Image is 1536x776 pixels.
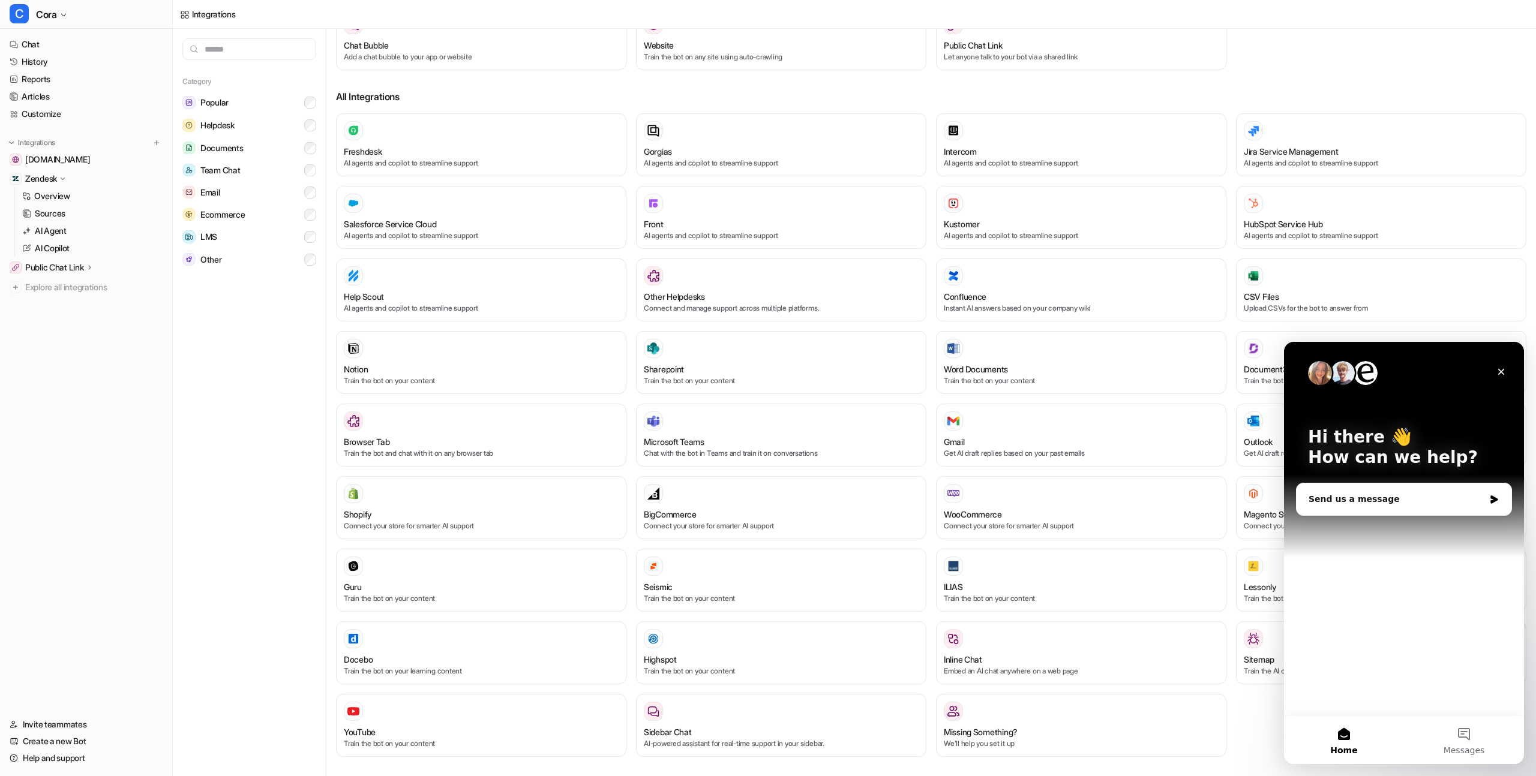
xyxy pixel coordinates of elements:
button: FreshdeskAI agents and copilot to streamline support [336,113,626,176]
h3: Public Chat Link [944,39,1003,52]
h3: Seismic [644,581,673,593]
p: Train the bot on your content [344,738,619,749]
img: Documents [182,142,196,154]
h3: All Integrations [336,89,1526,104]
img: Ecommerce [182,208,196,221]
img: Shopify [347,488,359,500]
button: WooCommerceWooCommerceConnect your store for smarter AI support [936,476,1226,539]
img: Outlook [1247,416,1259,427]
button: SeismicSeismicTrain the bot on your content [636,549,926,612]
h3: Freshdesk [344,145,382,158]
button: Public Chat LinkLet anyone talk to your bot via a shared link [936,7,1226,70]
h3: Kustomer [944,218,980,230]
p: Train the bot on any site using auto-crawling [644,52,919,62]
h3: ILIAS [944,581,963,593]
button: EmailEmail [182,181,316,203]
button: Help ScoutHelp ScoutAI agents and copilot to streamline support [336,258,626,321]
p: Train the bot on your learning content [344,666,619,676]
h3: Gorgias [644,145,672,158]
p: AI agents and copilot to streamline support [644,230,919,241]
a: Help and support [5,750,167,766]
p: AI agents and copilot to streamline support [344,158,619,169]
button: HighspotHighspotTrain the bot on your content [636,621,926,684]
p: Upload CSVs for the bot to answer from [1244,303,1519,314]
h5: Category [182,77,316,86]
img: Gmail [947,416,959,426]
h3: BigCommerce [644,508,697,521]
img: Missing Something? [947,705,959,717]
p: Chat with the bot in Teams and train it on conversations [644,448,919,459]
span: Documents [200,142,243,154]
span: Cora [36,6,56,23]
h3: Outlook [1244,435,1273,448]
img: Guru [347,560,359,572]
img: Kustomer [947,197,959,209]
img: Docebo [347,633,359,645]
img: Document360 [1247,342,1259,354]
p: Sources [35,207,65,219]
p: Train the bot on your content [344,593,619,604]
button: Missing Something?Missing Something?We’ll help you set it up [936,694,1226,757]
p: Overview [34,190,70,202]
img: Sitemap [1247,633,1259,645]
p: AI Copilot [35,242,70,254]
h3: Browser Tab [344,435,390,448]
a: Invite teammates [5,716,167,733]
h3: Notion [344,363,368,375]
h3: Microsoft Teams [644,435,704,448]
button: NotionNotionTrain the bot on your content [336,331,626,394]
button: ILIASILIASTrain the bot on your content [936,549,1226,612]
p: Add a chat bubble to your app or website [344,52,619,62]
img: Salesforce Service Cloud [347,197,359,209]
span: Helpdesk [200,119,235,131]
a: Customize [5,106,167,122]
a: History [5,53,167,70]
img: YouTube [347,705,359,717]
p: Connect your store for smarter AI support [944,521,1219,531]
img: Seismic [647,560,659,572]
p: AI-powered assistant for real-time support in your sidebar. [644,738,919,749]
p: AI agents and copilot to streamline support [344,230,619,241]
h3: Lessonly [1244,581,1277,593]
button: OtherOther [182,248,316,270]
h3: Magento Store [1244,508,1298,521]
h3: Jira Service Management [1244,145,1339,158]
button: Integrations [5,137,59,149]
h3: Gmail [944,435,965,448]
button: SharepointSharepointTrain the bot on your content [636,331,926,394]
a: Create a new Bot [5,733,167,750]
h3: Intercom [944,145,977,158]
p: AI agents and copilot to streamline support [344,303,619,314]
button: GuruGuruTrain the bot on your content [336,549,626,612]
button: Inline ChatEmbed an AI chat anywhere on a web page [936,621,1226,684]
h3: Missing Something? [944,726,1018,738]
h3: Front [644,218,664,230]
p: AI Agent [35,225,67,237]
p: We’ll help you set it up [944,738,1219,749]
img: explore all integrations [10,281,22,293]
p: Train the bot on your content [1244,375,1519,386]
button: Other HelpdesksOther HelpdesksConnect and manage support across multiple platforms. [636,258,926,321]
p: Connect your store for smarter AI support [644,521,919,531]
p: Instant AI answers based on your company wiki [944,303,1219,314]
button: OutlookOutlookGet AI draft replies based on your past emails [1236,404,1526,467]
p: Train the bot on your content [644,593,919,604]
img: ILIAS [947,560,959,572]
h3: Document360 [1244,363,1298,375]
a: Chat [5,36,167,53]
span: Email [200,187,220,198]
h3: YouTube [344,726,376,738]
button: WebsiteWebsiteTrain the bot on any site using auto-crawling [636,7,926,70]
h3: Website [644,39,674,52]
img: Browser Tab [347,415,359,427]
button: KustomerKustomerAI agents and copilot to streamline support [936,186,1226,249]
h3: Help Scout [344,290,384,303]
img: Microsoft Teams [647,415,659,427]
img: Notion [347,342,359,354]
img: WooCommerce [947,490,959,497]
